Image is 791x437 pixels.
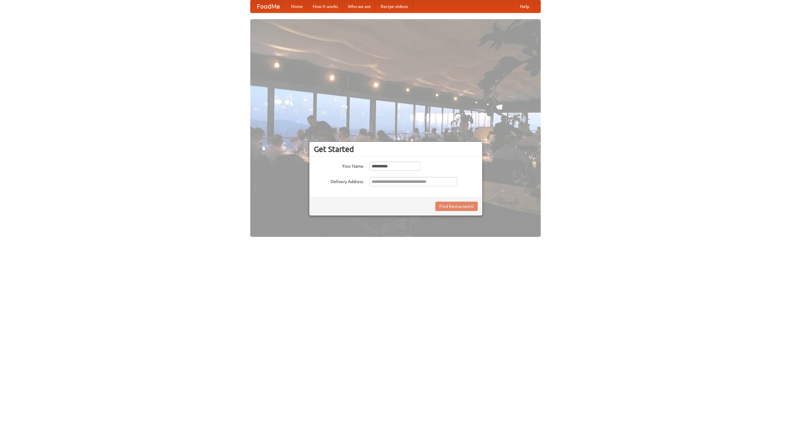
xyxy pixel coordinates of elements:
label: Your Name [314,162,363,169]
a: Recipe videos [376,0,413,13]
a: Home [286,0,308,13]
button: Find Restaurants! [435,202,478,211]
a: Who we are [343,0,376,13]
label: Delivery Address [314,177,363,185]
a: FoodMe [251,0,286,13]
h3: Get Started [314,145,478,154]
a: How it works [308,0,343,13]
a: Help [515,0,534,13]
